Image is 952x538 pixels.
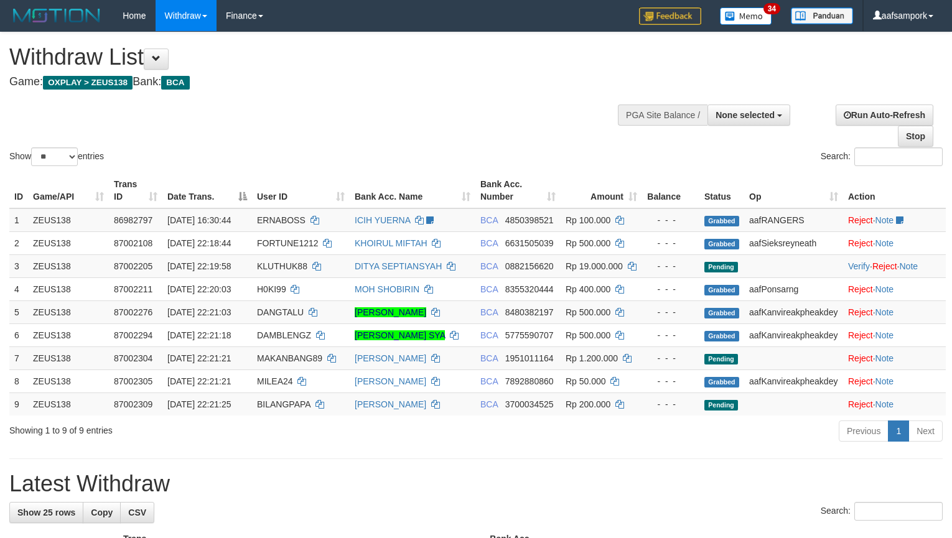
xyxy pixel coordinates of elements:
[647,375,694,387] div: - - -
[744,323,843,346] td: aafKanvireakpheakdey
[114,399,152,409] span: 87002309
[505,238,554,248] span: Copy 6631505039 to clipboard
[355,284,419,294] a: MOH SHOBIRIN
[505,284,554,294] span: Copy 8355320444 to clipboard
[505,399,554,409] span: Copy 3700034525 to clipboard
[505,376,554,386] span: Copy 7892880860 to clipboard
[114,238,152,248] span: 87002108
[257,261,307,271] span: KLUTHUK88
[257,353,322,363] span: MAKANBANG89
[9,208,28,232] td: 1
[257,330,311,340] span: DAMBLENGZ
[566,215,610,225] span: Rp 100.000
[257,376,293,386] span: MILEA24
[28,208,109,232] td: ZEUS138
[9,323,28,346] td: 6
[9,147,104,166] label: Show entries
[707,104,790,126] button: None selected
[843,369,946,392] td: ·
[843,254,946,277] td: · ·
[91,508,113,517] span: Copy
[875,353,894,363] a: Note
[647,260,694,272] div: - - -
[480,330,498,340] span: BCA
[704,331,739,341] span: Grabbed
[848,215,873,225] a: Reject
[9,277,28,300] td: 4
[561,173,642,208] th: Amount: activate to sort column ascending
[252,173,350,208] th: User ID: activate to sort column ascending
[355,261,442,271] a: DITYA SEPTIANSYAH
[875,330,894,340] a: Note
[480,261,498,271] span: BCA
[744,369,843,392] td: aafKanvireakpheakdey
[480,376,498,386] span: BCA
[839,420,889,442] a: Previous
[28,346,109,369] td: ZEUS138
[355,353,426,363] a: [PERSON_NAME]
[744,208,843,232] td: aafRANGERS
[843,277,946,300] td: ·
[9,471,943,496] h1: Latest Withdraw
[843,323,946,346] td: ·
[480,353,498,363] span: BCA
[848,399,873,409] a: Reject
[17,508,75,517] span: Show 25 rows
[821,502,943,521] label: Search:
[167,261,231,271] span: [DATE] 22:19:58
[9,254,28,277] td: 3
[480,215,498,225] span: BCA
[355,330,445,340] a: [PERSON_NAME] SYA
[566,330,610,340] span: Rp 500.000
[566,261,623,271] span: Rp 19.000.000
[28,392,109,415] td: ZEUS138
[162,173,252,208] th: Date Trans.: activate to sort column descending
[114,330,152,340] span: 87002294
[704,400,738,410] span: Pending
[257,307,304,317] span: DANGTALU
[167,238,231,248] span: [DATE] 22:18:44
[642,173,699,208] th: Balance
[9,419,388,437] div: Showing 1 to 9 of 9 entries
[848,353,873,363] a: Reject
[821,147,943,166] label: Search:
[167,399,231,409] span: [DATE] 22:21:25
[9,45,622,70] h1: Withdraw List
[848,330,873,340] a: Reject
[257,284,286,294] span: H0KI99
[854,147,943,166] input: Search:
[875,215,894,225] a: Note
[167,376,231,386] span: [DATE] 22:21:21
[114,307,152,317] span: 87002276
[763,3,780,14] span: 34
[9,6,104,25] img: MOTION_logo.png
[28,254,109,277] td: ZEUS138
[875,307,894,317] a: Note
[83,502,121,523] a: Copy
[161,76,189,90] span: BCA
[720,7,772,25] img: Button%20Memo.svg
[744,173,843,208] th: Op: activate to sort column ascending
[505,353,554,363] span: Copy 1951011164 to clipboard
[566,307,610,317] span: Rp 500.000
[875,284,894,294] a: Note
[647,352,694,364] div: - - -
[480,307,498,317] span: BCA
[899,261,918,271] a: Note
[128,508,146,517] span: CSV
[854,502,943,521] input: Search:
[9,369,28,392] td: 8
[647,329,694,341] div: - - -
[28,173,109,208] th: Game/API: activate to sort column ascending
[355,399,426,409] a: [PERSON_NAME]
[744,231,843,254] td: aafSieksreyneath
[875,376,894,386] a: Note
[28,323,109,346] td: ZEUS138
[875,238,894,248] a: Note
[639,7,701,25] img: Feedback.jpg
[480,399,498,409] span: BCA
[704,354,738,364] span: Pending
[9,300,28,323] td: 5
[566,284,610,294] span: Rp 400.000
[704,216,739,226] span: Grabbed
